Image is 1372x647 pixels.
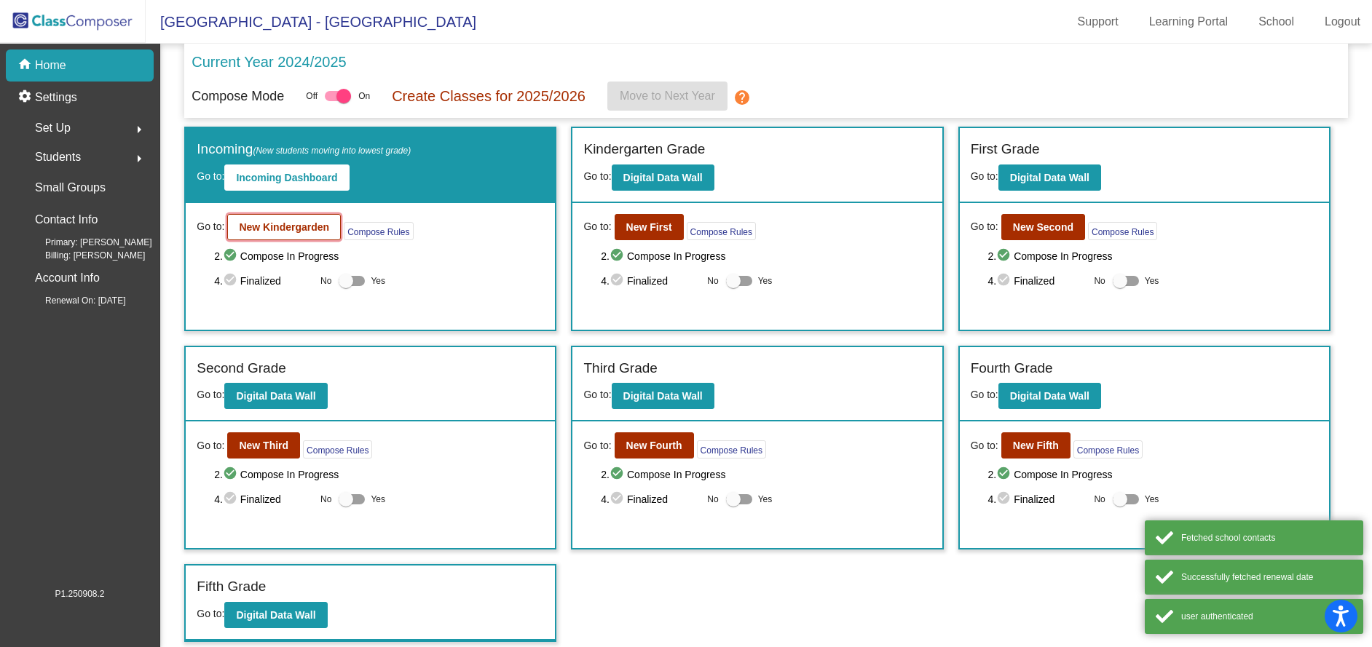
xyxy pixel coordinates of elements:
span: Go to: [197,219,224,234]
span: (New students moving into lowest grade) [253,146,411,156]
mat-icon: check_circle [610,491,627,508]
mat-icon: help [733,89,751,106]
p: Home [35,57,66,74]
b: New Third [239,440,288,451]
div: Successfully fetched renewal date [1181,571,1352,584]
span: Go to: [583,170,611,182]
mat-icon: check_circle [223,491,240,508]
b: New Fourth [626,440,682,451]
span: On [358,90,370,103]
button: Compose Rules [1073,440,1143,459]
span: Go to: [197,608,224,619]
mat-icon: check_circle [610,247,627,265]
button: New Second [1001,214,1085,240]
a: Support [1066,10,1130,33]
span: Go to: [583,389,611,400]
mat-icon: check_circle [223,247,240,265]
b: Digital Data Wall [1010,172,1089,183]
span: Yes [758,272,773,290]
span: Go to: [971,438,998,453]
span: 4. Finalized [214,491,313,508]
button: Digital Data Wall [998,164,1101,191]
div: Fetched school contacts [1181,531,1352,544]
span: Go to: [197,389,224,400]
mat-icon: arrow_right [130,150,148,167]
span: No [320,274,331,287]
span: 2. Compose In Progress [601,247,931,265]
span: Go to: [971,219,998,234]
mat-icon: check_circle [223,466,240,483]
b: Incoming Dashboard [236,172,337,183]
span: Go to: [583,219,611,234]
mat-icon: settings [17,89,35,106]
button: Digital Data Wall [998,383,1101,409]
span: Go to: [583,438,611,453]
button: Digital Data Wall [224,602,327,628]
button: Digital Data Wall [612,164,714,191]
span: Yes [371,491,385,508]
span: No [707,493,718,506]
label: First Grade [971,139,1040,160]
button: Incoming Dashboard [224,164,349,191]
span: Yes [1145,491,1159,508]
label: Fifth Grade [197,576,266,598]
span: 4. Finalized [601,272,700,290]
label: Incoming [197,139,411,160]
p: Settings [35,89,77,106]
span: 4. Finalized [987,272,1087,290]
span: No [1094,274,1105,287]
button: New Kindergarden [227,214,341,240]
mat-icon: check_circle [223,272,240,290]
label: Second Grade [197,358,286,379]
mat-icon: check_circle [610,272,627,290]
button: New Fifth [1001,432,1071,459]
button: Compose Rules [1088,222,1157,240]
mat-icon: home [17,57,35,74]
span: 4. Finalized [987,491,1087,508]
span: Go to: [971,389,998,400]
a: Learning Portal [1138,10,1240,33]
div: user authenticated [1181,610,1352,623]
label: Fourth Grade [971,358,1053,379]
b: Digital Data Wall [1010,390,1089,402]
b: New Second [1013,221,1073,233]
span: 2. Compose In Progress [987,466,1317,483]
span: Yes [1145,272,1159,290]
span: 4. Finalized [214,272,313,290]
span: [GEOGRAPHIC_DATA] - [GEOGRAPHIC_DATA] [146,10,476,33]
b: Digital Data Wall [623,172,703,183]
mat-icon: check_circle [996,272,1014,290]
button: Move to Next Year [607,82,728,111]
mat-icon: arrow_right [130,121,148,138]
p: Account Info [35,268,100,288]
button: New Fourth [615,432,694,459]
p: Compose Mode [192,87,284,106]
span: Billing: [PERSON_NAME] [22,249,145,262]
a: Logout [1313,10,1372,33]
span: 2. Compose In Progress [214,466,544,483]
span: Go to: [971,170,998,182]
span: Primary: [PERSON_NAME] [22,236,152,249]
button: Compose Rules [303,440,372,459]
span: Go to: [197,438,224,453]
b: New First [626,221,672,233]
mat-icon: check_circle [610,466,627,483]
span: No [707,274,718,287]
button: New First [615,214,684,240]
b: Digital Data Wall [236,609,315,621]
b: Digital Data Wall [623,390,703,402]
span: Move to Next Year [620,90,715,102]
span: 4. Finalized [601,491,700,508]
span: 2. Compose In Progress [214,247,544,265]
mat-icon: check_circle [996,466,1014,483]
button: Compose Rules [344,222,413,240]
button: Compose Rules [697,440,766,459]
button: Digital Data Wall [224,383,327,409]
b: New Fifth [1013,440,1059,451]
span: Go to: [197,170,224,182]
span: 2. Compose In Progress [601,466,931,483]
span: No [1094,493,1105,506]
span: Set Up [35,118,71,138]
span: Renewal On: [DATE] [22,294,125,307]
p: Current Year 2024/2025 [192,51,346,73]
